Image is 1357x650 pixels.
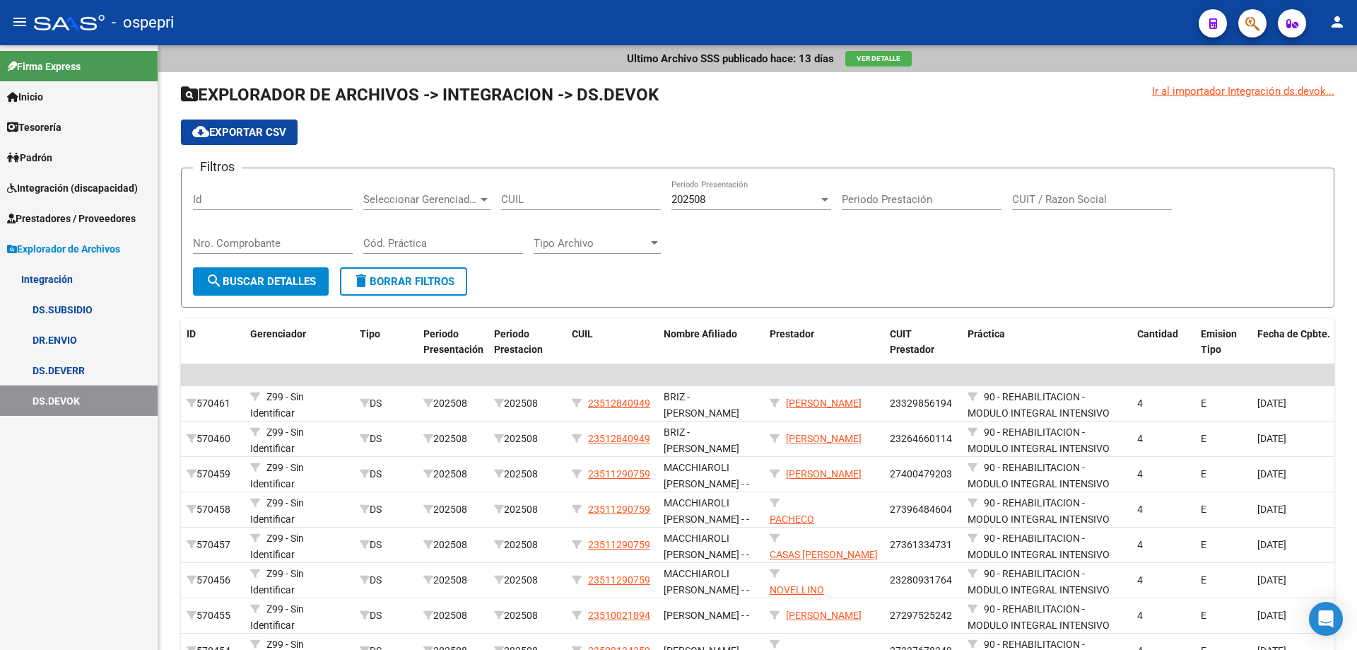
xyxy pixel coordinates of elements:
span: 4 [1137,468,1143,480]
div: DS [360,537,412,553]
div: 202508 [423,537,483,553]
span: 90 - REHABILITACION - MODULO INTEGRAL INTENSIVO (SEMANAL) [968,603,1110,647]
div: 202508 [494,431,560,447]
div: 570456 [187,572,239,588]
span: E [1201,433,1206,444]
div: 570458 [187,501,239,518]
span: Firma Express [7,59,81,74]
button: Ver Detalle [845,51,912,66]
div: DS [360,501,412,518]
div: 202508 [423,431,483,447]
span: Periodo Presentación [423,328,483,356]
span: Tipo [360,328,380,339]
span: 4 [1137,504,1143,515]
span: Buscar Detalles [206,275,316,288]
span: 23510021894 [588,610,650,621]
span: [DATE] [1257,433,1286,444]
span: 202508 [671,193,705,206]
div: DS [360,572,412,588]
span: Explorador de Archivos [7,241,120,257]
span: 90 - REHABILITACION - MODULO INTEGRAL INTENSIVO (SEMANAL) [968,568,1110,612]
span: 90 - REHABILITACION - MODULO INTEGRAL INTENSIVO (SEMANAL) [968,462,1110,506]
span: E [1201,574,1206,586]
span: 23512840949 [588,433,650,444]
span: [PERSON_NAME] [786,468,862,480]
div: 570457 [187,537,239,553]
datatable-header-cell: Fecha de Cpbte. [1252,319,1351,366]
span: Gerenciador [250,328,306,339]
datatable-header-cell: ID [181,319,245,366]
span: CASAS [PERSON_NAME] [770,549,878,560]
span: Fecha de Cpbte. [1257,328,1330,339]
datatable-header-cell: Tipo [354,319,418,366]
span: 27361334731 [890,539,952,550]
span: 23280931764 [890,574,952,586]
datatable-header-cell: Cantidad [1132,319,1195,366]
span: 90 - REHABILITACION - MODULO INTEGRAL INTENSIVO (SEMANAL) [968,391,1110,435]
p: Ultimo Archivo SSS publicado hace: 13 días [627,51,834,66]
div: 570461 [187,395,239,412]
div: 202508 [494,608,560,624]
mat-icon: cloud_download [192,123,209,140]
span: 27297525242 [890,610,952,621]
span: 23511290759 [588,574,650,586]
div: 570459 [187,466,239,482]
datatable-header-cell: Gerenciador [245,319,354,366]
div: 202508 [494,395,560,412]
mat-icon: person [1329,13,1346,30]
span: 23329856194 [890,397,952,409]
div: 202508 [494,501,560,518]
span: Inicio [7,89,43,105]
span: [PERSON_NAME] [786,397,862,409]
span: 4 [1137,433,1143,444]
span: MACCHIAROLI [PERSON_NAME] - - [664,462,749,489]
div: 570460 [187,431,239,447]
span: Tipo Archivo [534,237,648,250]
span: Emision Tipo [1201,328,1237,356]
span: 90 - REHABILITACION - MODULO INTEGRAL INTENSIVO (SEMANAL) [968,497,1110,541]
span: E [1201,610,1206,621]
span: [DATE] [1257,468,1286,480]
div: DS [360,395,412,412]
div: 202508 [494,537,560,553]
span: Cantidad [1137,328,1178,339]
datatable-header-cell: Periodo Prestacion [488,319,566,366]
datatable-header-cell: Práctica [962,319,1132,366]
span: [DATE] [1257,504,1286,515]
span: [PERSON_NAME] [786,433,862,444]
span: 4 [1137,610,1143,621]
span: 23511290759 [588,504,650,515]
span: Integración (discapacidad) [7,180,138,196]
span: NOVELLINO [PERSON_NAME] [770,584,845,612]
span: 4 [1137,574,1143,586]
div: 202508 [423,572,483,588]
div: 202508 [423,608,483,624]
span: CUIL [572,328,593,339]
button: Exportar CSV [181,120,298,145]
span: Práctica [968,328,1005,339]
span: 23264660114 [890,433,952,444]
span: Borrar Filtros [353,275,454,288]
span: MACCHIAROLI [PERSON_NAME] - - [664,568,749,596]
span: BRIZ - [PERSON_NAME] [664,391,739,419]
datatable-header-cell: Periodo Presentación [418,319,488,366]
span: 90 - REHABILITACION - MODULO INTEGRAL INTENSIVO (SEMANAL) [968,426,1110,470]
span: 27400479203 [890,468,952,480]
div: DS [360,466,412,482]
span: 23512840949 [588,397,650,409]
span: 27396484604 [890,504,952,515]
button: Borrar Filtros [340,267,467,296]
span: Prestadores / Proveedores [7,211,136,226]
span: Prestador [770,328,814,339]
span: CUIT Prestador [890,328,934,356]
span: Ver Detalle [857,54,900,62]
div: 202508 [423,501,483,518]
div: 570455 [187,608,239,624]
span: Z99 - Sin Identificar [250,568,304,596]
span: EXPLORADOR DE ARCHIVOS -> INTEGRACION -> DS.DEVOK [181,85,659,105]
span: Seleccionar Gerenciador [363,193,478,206]
div: Open Intercom Messenger [1309,602,1343,636]
span: Z99 - Sin Identificar [250,603,304,631]
span: Z99 - Sin Identificar [250,391,304,419]
mat-icon: menu [11,13,28,30]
